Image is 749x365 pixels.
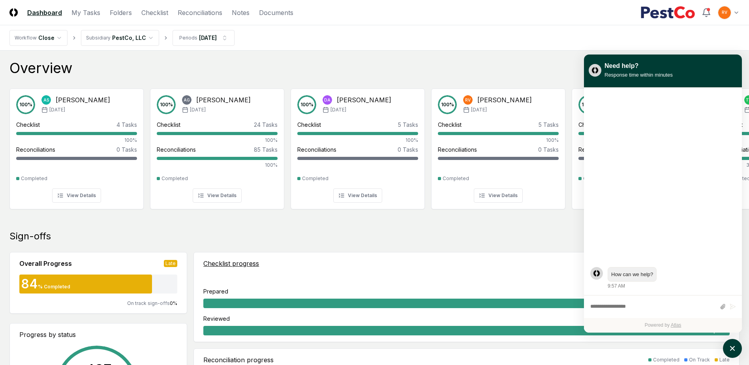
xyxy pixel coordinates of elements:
[71,8,100,17] a: My Tasks
[583,175,610,182] div: Completed
[16,137,137,144] div: 100%
[157,162,278,169] div: 100%
[254,120,278,129] div: 24 Tasks
[324,97,330,103] span: DA
[578,120,602,129] div: Checklist
[203,355,274,365] div: Reconciliation progress
[150,82,284,209] a: 100%AG[PERSON_NAME][DATE]Checklist24 Tasks100%Reconciliations85 Tasks100%CompletedView Details
[474,188,523,203] button: View Details
[719,356,730,363] div: Late
[671,322,681,328] a: Atlas
[232,8,250,17] a: Notes
[297,137,418,144] div: 100%
[337,95,391,105] div: [PERSON_NAME]
[539,120,559,129] div: 5 Tasks
[116,120,137,129] div: 4 Tasks
[157,120,180,129] div: Checklist
[199,34,217,42] div: [DATE]
[333,188,382,203] button: View Details
[297,120,321,129] div: Checklist
[584,318,742,333] div: Powered by
[653,356,680,363] div: Completed
[259,8,293,17] a: Documents
[9,82,144,209] a: 100%AS[PERSON_NAME][DATE]Checklist4 Tasks100%Reconciliations0 TasksCompletedView Details
[604,71,673,79] div: Response time within minutes
[722,9,727,15] span: RV
[9,8,18,17] img: Logo
[16,120,40,129] div: Checklist
[477,95,532,105] div: [PERSON_NAME]
[398,145,418,154] div: 0 Tasks
[604,61,673,71] div: Need help?
[590,299,736,314] div: atlas-composer
[254,145,278,154] div: 85 Tasks
[43,97,49,103] span: AS
[179,34,197,41] div: Periods
[16,145,55,154] div: Reconciliations
[56,95,110,105] div: [PERSON_NAME]
[297,145,336,154] div: Reconciliations
[438,137,559,144] div: 100%
[590,267,603,280] div: atlas-message-author-avatar
[19,278,38,290] div: 84
[116,145,137,154] div: 0 Tasks
[608,267,736,290] div: Monday, September 8, 9:57 AM
[203,287,228,295] div: Prepared
[203,259,259,268] div: Checklist progress
[164,260,177,267] div: Late
[578,137,699,144] div: 100%
[19,330,177,339] div: Progress by status
[21,175,47,182] div: Completed
[157,145,196,154] div: Reconciliations
[19,259,72,268] div: Overall Progress
[578,145,618,154] div: Reconciliations
[572,82,706,209] a: 100%RK[PERSON_NAME][DATE]Checklist3 Tasks100%Reconciliations0 TasksCompletedView Details
[49,106,65,113] span: [DATE]
[689,356,710,363] div: On Track
[611,271,653,278] div: atlas-message-text
[86,34,111,41] div: Subsidiary
[723,339,742,358] button: atlas-launcher
[291,82,425,209] a: 100%DA[PERSON_NAME][DATE]Checklist5 Tasks100%Reconciliations0 TasksCompletedView Details
[608,282,625,290] div: 9:57 AM
[720,303,726,310] button: Attach files by clicking or dropping files here
[127,300,170,306] span: On track sign-offs
[38,283,70,290] div: % Completed
[438,120,462,129] div: Checklist
[330,106,346,113] span: [DATE]
[196,95,251,105] div: [PERSON_NAME]
[9,60,72,76] div: Overview
[465,97,471,103] span: RV
[52,188,101,203] button: View Details
[717,6,732,20] button: RV
[302,175,329,182] div: Completed
[398,120,418,129] div: 5 Tasks
[438,145,477,154] div: Reconciliations
[584,88,742,333] div: atlas-ticket
[9,230,740,243] div: Sign-offs
[431,82,565,209] a: 100%RV[PERSON_NAME][DATE]Checklist5 Tasks100%Reconciliations0 TasksCompletedView Details
[173,30,235,46] button: Periods[DATE]
[203,314,230,323] div: Reviewed
[190,106,206,113] span: [DATE]
[584,55,742,333] div: atlas-window
[589,64,601,77] img: yblje5SQxOoZuw2TcITt_icon.png
[161,175,188,182] div: Completed
[178,8,222,17] a: Reconciliations
[157,137,278,144] div: 100%
[170,300,177,306] span: 0 %
[471,106,487,113] span: [DATE]
[9,30,235,46] nav: breadcrumb
[184,97,190,103] span: AG
[193,252,740,342] a: Checklist progressCompletedOn TrackLatePrepared93 Items93|100%Reviewed88 Items88|100%
[110,8,132,17] a: Folders
[27,8,62,17] a: Dashboard
[608,267,657,282] div: atlas-message-bubble
[443,175,469,182] div: Completed
[193,188,242,203] button: View Details
[15,34,37,41] div: Workflow
[640,6,695,19] img: PestCo logo
[590,267,736,290] div: atlas-message
[538,145,559,154] div: 0 Tasks
[141,8,168,17] a: Checklist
